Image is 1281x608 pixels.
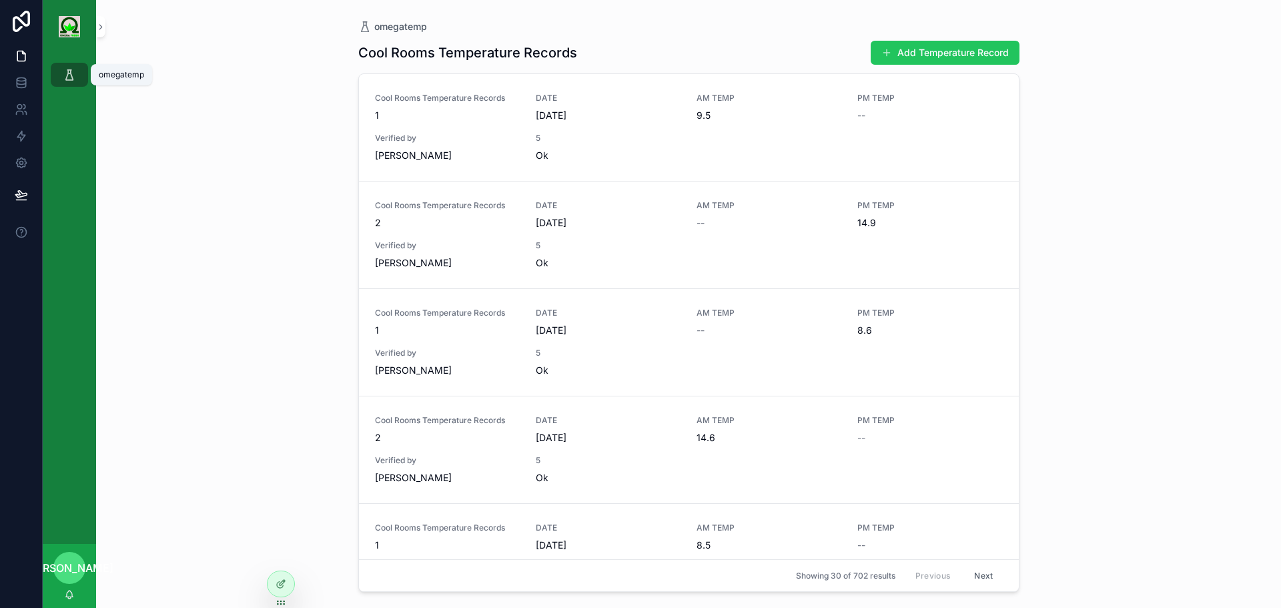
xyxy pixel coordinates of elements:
[375,109,520,122] span: 1
[536,149,681,162] span: Ok
[375,523,520,533] span: Cool Rooms Temperature Records
[375,256,520,270] span: [PERSON_NAME]
[59,16,80,37] img: App logo
[375,455,520,466] span: Verified by
[536,109,681,122] span: [DATE]
[796,571,895,581] span: Showing 30 of 702 results
[375,133,520,143] span: Verified by
[99,69,144,80] div: omegatemp
[857,93,1002,103] span: PM TEMP
[375,324,520,337] span: 1
[375,348,520,358] span: Verified by
[359,74,1019,181] a: Cool Rooms Temperature Records1DATE[DATE]AM TEMP9.5PM TEMP--Verified by[PERSON_NAME]5Ok
[536,431,681,444] span: [DATE]
[375,200,520,211] span: Cool Rooms Temperature Records
[697,415,841,426] span: AM TEMP
[857,523,1002,533] span: PM TEMP
[857,324,1002,337] span: 8.6
[359,396,1019,503] a: Cool Rooms Temperature Records2DATE[DATE]AM TEMP14.6PM TEMP--Verified by[PERSON_NAME]5Ok
[697,109,841,122] span: 9.5
[697,93,841,103] span: AM TEMP
[965,565,1002,586] button: Next
[536,523,681,533] span: DATE
[536,539,681,552] span: [DATE]
[43,53,96,104] div: scrollable content
[358,43,577,62] h1: Cool Rooms Temperature Records
[857,308,1002,318] span: PM TEMP
[857,109,865,122] span: --
[375,93,520,103] span: Cool Rooms Temperature Records
[697,200,841,211] span: AM TEMP
[857,216,1002,230] span: 14.9
[536,256,681,270] span: Ok
[697,308,841,318] span: AM TEMP
[375,415,520,426] span: Cool Rooms Temperature Records
[375,471,520,485] span: [PERSON_NAME]
[536,93,681,103] span: DATE
[375,308,520,318] span: Cool Rooms Temperature Records
[536,133,681,143] span: 5
[375,431,520,444] span: 2
[536,471,681,485] span: Ok
[359,288,1019,396] a: Cool Rooms Temperature Records1DATE[DATE]AM TEMP--PM TEMP8.6Verified by[PERSON_NAME]5Ok
[374,20,427,33] span: omegatemp
[536,455,681,466] span: 5
[536,240,681,251] span: 5
[697,216,705,230] span: --
[536,348,681,358] span: 5
[375,539,520,552] span: 1
[536,200,681,211] span: DATE
[536,308,681,318] span: DATE
[359,181,1019,288] a: Cool Rooms Temperature Records2DATE[DATE]AM TEMP--PM TEMP14.9Verified by[PERSON_NAME]5Ok
[697,431,841,444] span: 14.6
[536,216,681,230] span: [DATE]
[697,324,705,337] span: --
[697,523,841,533] span: AM TEMP
[358,20,427,33] a: omegatemp
[375,216,520,230] span: 2
[536,415,681,426] span: DATE
[697,539,841,552] span: 8.5
[25,560,113,576] span: [PERSON_NAME]
[857,415,1002,426] span: PM TEMP
[857,539,865,552] span: --
[536,364,681,377] span: Ok
[375,240,520,251] span: Verified by
[536,324,681,337] span: [DATE]
[857,431,865,444] span: --
[871,41,1019,65] button: Add Temperature Record
[375,149,520,162] span: [PERSON_NAME]
[375,364,520,377] span: [PERSON_NAME]
[857,200,1002,211] span: PM TEMP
